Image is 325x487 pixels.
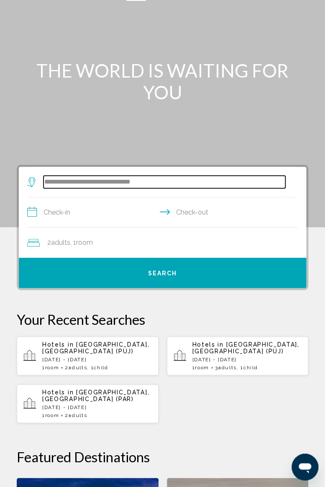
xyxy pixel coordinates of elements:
div: Search widget [19,167,306,288]
span: [GEOGRAPHIC_DATA], [GEOGRAPHIC_DATA] (PUJ) [192,341,299,355]
button: Search [19,258,306,288]
button: Travelers: 2 adults, 0 children [19,228,306,258]
p: [DATE] - [DATE] [42,404,152,410]
p: Your Recent Searches [17,311,308,328]
span: Child [243,365,258,370]
button: Check in and out dates [27,197,298,228]
iframe: Button to launch messaging window [292,453,318,480]
span: [GEOGRAPHIC_DATA], [GEOGRAPHIC_DATA] (PUJ) [42,341,149,355]
button: Hotels in [GEOGRAPHIC_DATA], [GEOGRAPHIC_DATA] (PUJ)[DATE] - [DATE]1Room3Adults, 1Child [167,336,309,376]
span: Adults [51,238,70,246]
span: Hotels in [42,389,74,396]
button: Hotels in [GEOGRAPHIC_DATA], [GEOGRAPHIC_DATA] (PAR)[DATE] - [DATE]1Room2Adults [17,384,159,423]
span: , 1 [70,237,93,249]
span: Room [76,238,93,246]
span: Hotels in [192,341,224,348]
span: 2 [65,365,87,370]
h2: Featured Destinations [17,448,308,465]
span: Search [148,270,177,277]
span: , 1 [237,365,258,370]
span: 1 [192,365,209,370]
span: Adults [69,412,87,418]
span: Room [45,412,59,418]
p: [DATE] - [DATE] [42,357,152,363]
button: Hotels in [GEOGRAPHIC_DATA], [GEOGRAPHIC_DATA] (PUJ)[DATE] - [DATE]1Room2Adults, 1Child [17,336,159,376]
span: 2 [65,412,87,418]
p: [DATE] - [DATE] [192,357,302,363]
span: , 1 [87,365,108,370]
span: Child [94,365,108,370]
span: 1 [42,412,59,418]
span: 1 [42,365,59,370]
span: 3 [215,365,237,370]
span: [GEOGRAPHIC_DATA], [GEOGRAPHIC_DATA] (PAR) [42,389,149,402]
span: Adults [218,365,237,370]
span: Adults [69,365,87,370]
h1: THE WORLD IS WAITING FOR YOU [17,60,308,103]
span: Room [45,365,59,370]
span: 2 [47,237,70,249]
span: Room [195,365,209,370]
span: Hotels in [42,341,74,348]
